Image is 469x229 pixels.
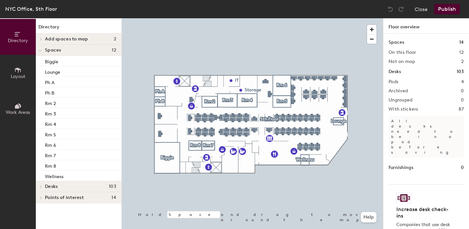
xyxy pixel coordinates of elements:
h1: 103 [457,68,464,75]
h2: 87 [459,107,464,112]
span: Desks [45,184,58,189]
span: 14 [111,195,116,200]
span: Layout [11,74,25,79]
p: Rm 3 [45,109,56,117]
span: 103 [109,184,116,189]
h1: 14 [459,39,464,46]
p: Rm 6 [45,141,56,148]
h2: With stickers [389,107,418,112]
img: Undo [387,6,394,12]
div: NYC Office, 5th Floor [5,5,57,13]
h1: Directory [36,23,121,34]
p: Wellness [45,172,64,179]
p: Rm 4 [45,120,56,127]
h1: Spaces [389,39,404,46]
p: Lounge [45,68,60,75]
span: 12 [112,48,116,53]
h2: 4 [461,79,464,84]
h2: 0 [461,98,464,103]
span: Points of interest [45,195,84,200]
button: Close [415,4,428,14]
p: Rm 2 [45,99,56,106]
span: Work Areas [6,110,30,115]
h1: Desks [389,68,401,75]
p: Rm 7 [45,151,56,159]
p: All desks need to be in a pod before saving [389,116,464,158]
span: Directory [8,38,28,43]
button: Publish [434,4,460,14]
p: Rm 8 [45,161,56,169]
h2: Archived [389,88,408,94]
img: Sticker logo [396,192,411,204]
h2: Ungrouped [389,98,413,103]
p: Biggie [45,57,58,65]
span: Spaces [45,48,61,53]
h2: On this floor [389,50,416,55]
span: Add spaces to map [45,37,88,42]
h2: 2 [461,59,464,64]
h2: Pods [389,79,398,84]
h1: Floor overview [383,18,469,34]
h4: Increase desk check-ins [396,206,452,219]
h1: Furnishings [389,164,413,171]
p: Ph B [45,88,54,96]
p: Rm 5 [45,130,56,138]
p: Ph A [45,78,54,85]
h2: 12 [459,50,464,55]
img: Redo [398,6,404,12]
button: Help [361,212,377,222]
h2: Not on map [389,59,415,64]
span: 2 [114,37,116,42]
h2: 0 [461,88,464,94]
h1: 0 [461,164,464,171]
